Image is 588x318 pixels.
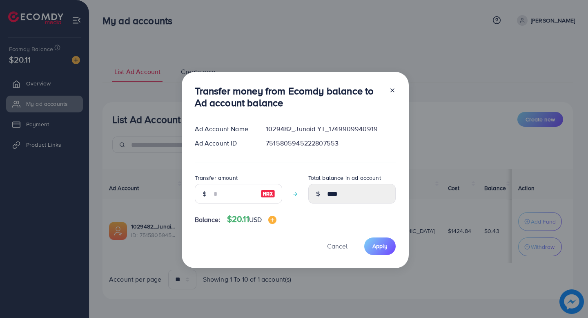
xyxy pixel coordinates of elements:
h3: Transfer money from Ecomdy balance to Ad account balance [195,85,383,109]
button: Apply [364,237,396,255]
button: Cancel [317,237,358,255]
img: image [268,216,276,224]
div: 7515805945222807553 [259,139,402,148]
h4: $20.11 [227,214,276,224]
span: USD [249,215,262,224]
img: image [261,189,275,199]
span: Balance: [195,215,220,224]
span: Cancel [327,242,347,251]
span: Apply [372,242,388,250]
label: Transfer amount [195,174,238,182]
div: Ad Account Name [188,124,260,134]
div: 1029482_Junaid YT_1749909940919 [259,124,402,134]
label: Total balance in ad account [308,174,381,182]
div: Ad Account ID [188,139,260,148]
